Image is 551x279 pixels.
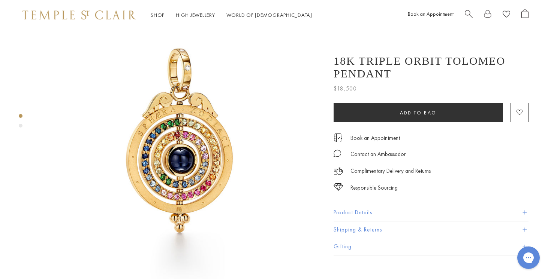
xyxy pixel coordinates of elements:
img: icon_sourcing.svg [334,183,343,191]
button: Add to bag [334,103,503,122]
div: Contact an Ambassador [350,150,406,159]
p: Complimentary Delivery and Returns [350,166,431,176]
a: Search [465,9,473,21]
div: Responsible Sourcing [350,183,398,193]
iframe: Gorgias live chat messenger [514,244,544,272]
a: Open Shopping Bag [521,9,529,21]
a: Book an Appointment [408,10,454,17]
span: $18,500 [334,84,357,93]
a: View Wishlist [503,9,510,21]
nav: Main navigation [151,10,312,20]
img: icon_appointment.svg [334,134,343,142]
span: Add to bag [400,110,437,116]
a: World of [DEMOGRAPHIC_DATA]World of [DEMOGRAPHIC_DATA] [226,12,312,18]
img: Temple St. Clair [22,10,136,19]
h1: 18K Triple Orbit Tolomeo Pendant [334,55,529,80]
a: High JewelleryHigh Jewellery [176,12,215,18]
button: Shipping & Returns [334,221,529,238]
img: MessageIcon-01_2.svg [334,150,341,157]
a: Book an Appointment [350,134,400,142]
button: Product Details [334,204,529,221]
div: Product gallery navigation [19,112,22,134]
button: Gifting [334,238,529,255]
img: icon_delivery.svg [334,166,343,176]
a: ShopShop [151,12,165,18]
